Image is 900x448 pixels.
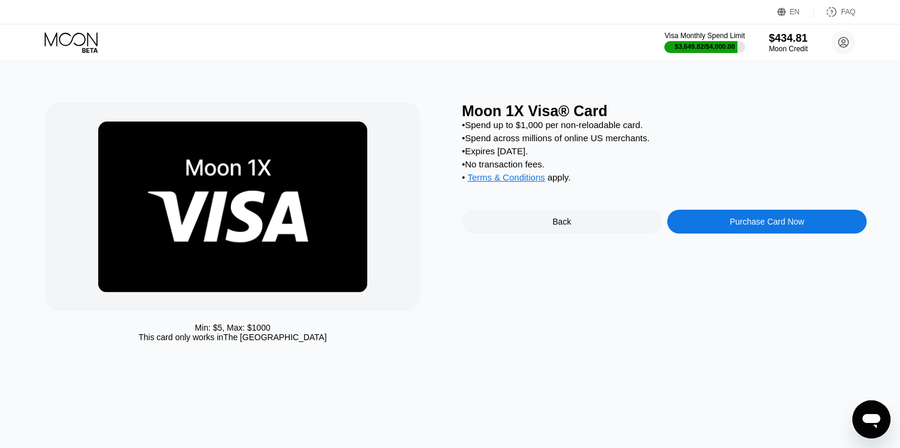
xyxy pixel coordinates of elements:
[667,210,867,234] div: Purchase Card Now
[852,400,890,438] iframe: Кнопка запуска окна обмена сообщениями
[790,8,800,16] div: EN
[462,120,867,130] div: • Spend up to $1,000 per non-reloadable card.
[462,172,867,185] div: • apply .
[841,8,855,16] div: FAQ
[139,332,327,342] div: This card only works in The [GEOGRAPHIC_DATA]
[195,323,270,332] div: Min: $ 5 , Max: $ 1000
[462,102,867,120] div: Moon 1X Visa® Card
[467,172,545,182] span: Terms & Conditions
[462,159,867,169] div: • No transaction fees.
[462,133,867,143] div: • Spend across millions of online US merchants.
[777,6,814,18] div: EN
[664,32,745,40] div: Visa Monthly Spend Limit
[814,6,855,18] div: FAQ
[664,32,745,53] div: Visa Monthly Spend Limit$3,649.82/$4,000.00
[730,217,804,226] div: Purchase Card Now
[552,217,571,226] div: Back
[769,32,808,53] div: $434.81Moon Credit
[462,210,662,234] div: Back
[467,172,545,185] div: Terms & Conditions
[769,32,808,45] div: $434.81
[675,43,735,50] div: $3,649.82 / $4,000.00
[769,45,808,53] div: Moon Credit
[462,146,867,156] div: • Expires [DATE].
